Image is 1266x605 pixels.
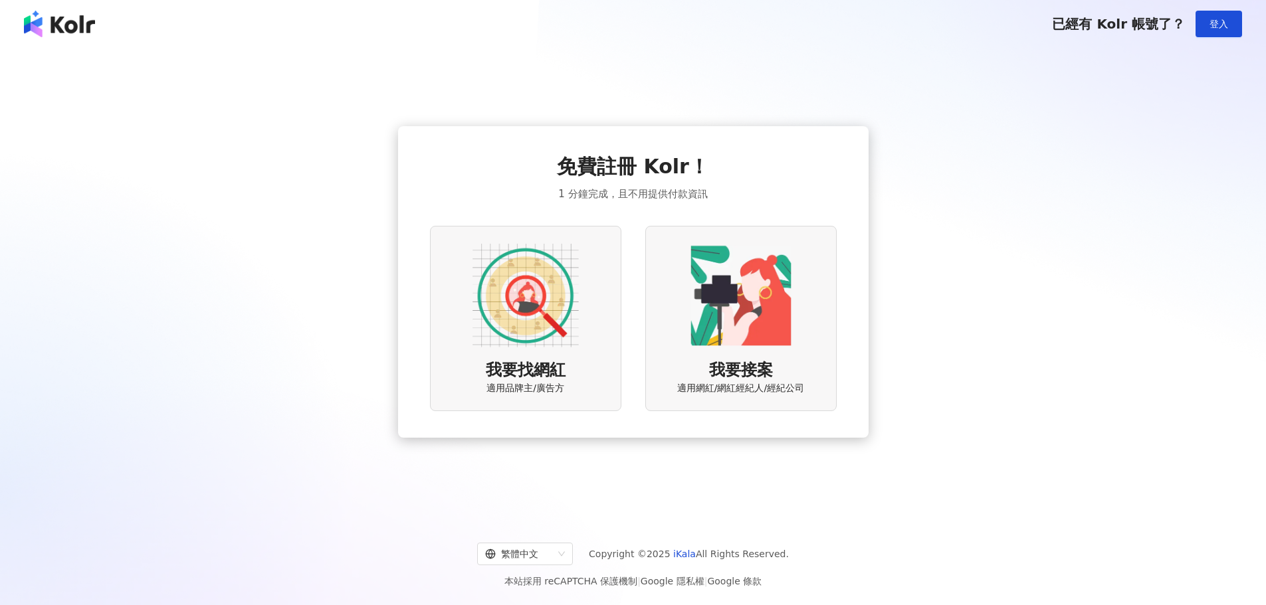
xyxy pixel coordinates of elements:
span: 我要找網紅 [486,359,566,382]
a: iKala [673,549,696,559]
span: 我要接案 [709,359,773,382]
img: KOL identity option [688,242,794,349]
span: 已經有 Kolr 帳號了？ [1052,16,1185,32]
img: logo [24,11,95,37]
img: AD identity option [473,242,579,349]
span: 1 分鐘完成，且不用提供付款資訊 [558,186,707,202]
span: 適用品牌主/廣告方 [486,382,564,395]
span: | [704,576,708,586]
a: Google 條款 [707,576,762,586]
button: 登入 [1196,11,1242,37]
div: 繁體中文 [485,543,553,564]
span: 本站採用 reCAPTCHA 保護機制 [504,573,762,589]
span: | [637,576,641,586]
span: 適用網紅/網紅經紀人/經紀公司 [677,382,804,395]
span: 免費註冊 Kolr！ [557,153,709,181]
a: Google 隱私權 [641,576,704,586]
span: 登入 [1210,19,1228,29]
span: Copyright © 2025 All Rights Reserved. [589,546,789,562]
